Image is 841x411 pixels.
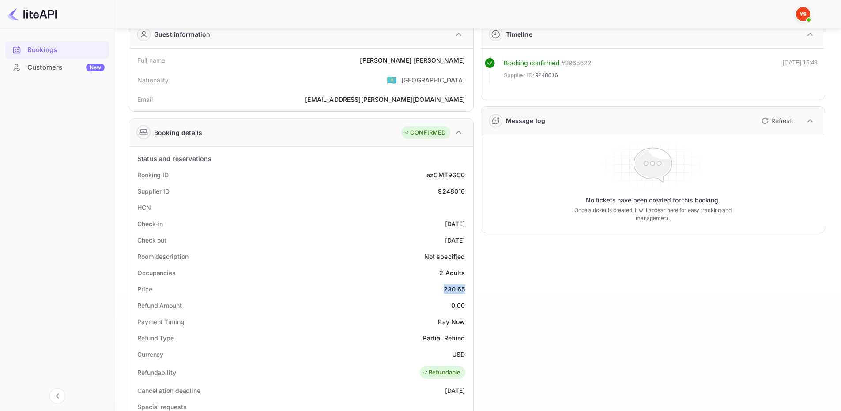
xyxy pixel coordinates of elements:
[504,71,535,80] span: Supplier ID:
[137,219,163,228] div: Check-in
[506,30,532,39] div: Timeline
[137,203,151,212] div: HCN
[137,75,169,85] div: Nationality
[137,170,169,179] div: Booking ID
[445,219,465,228] div: [DATE]
[137,386,200,395] div: Cancellation deadline
[137,368,176,377] div: Refundability
[137,333,174,343] div: Refund Type
[5,41,109,59] div: Bookings
[137,56,165,65] div: Full name
[27,45,105,55] div: Bookings
[5,59,109,76] div: CustomersNew
[422,368,461,377] div: Refundable
[137,317,185,326] div: Payment Timing
[7,7,57,21] img: LiteAPI logo
[445,386,465,395] div: [DATE]
[360,56,465,65] div: [PERSON_NAME] [PERSON_NAME]
[154,30,211,39] div: Guest information
[137,268,176,277] div: Occupancies
[771,116,793,125] p: Refresh
[5,41,109,58] a: Bookings
[439,268,465,277] div: 2 Adults
[438,187,465,196] div: 9248016
[783,58,818,84] div: [DATE] 15:43
[438,317,465,326] div: Pay Now
[535,71,558,80] span: 9248016
[137,350,163,359] div: Currency
[586,196,720,205] p: No tickets have been created for this booking.
[422,333,465,343] div: Partial Refund
[445,235,465,245] div: [DATE]
[49,388,65,404] button: Collapse navigation
[5,59,109,75] a: CustomersNew
[305,95,465,104] div: [EMAIL_ADDRESS][PERSON_NAME][DOMAIN_NAME]
[506,116,546,125] div: Message log
[154,128,202,137] div: Booking details
[424,252,465,261] div: Not specified
[444,284,465,294] div: 230.65
[27,63,105,73] div: Customers
[137,187,170,196] div: Supplier ID
[452,350,465,359] div: USD
[561,58,591,68] div: # 3965622
[504,58,560,68] div: Booking confirmed
[426,170,465,179] div: ezCMT9GC0
[137,301,182,310] div: Refund Amount
[86,64,105,71] div: New
[796,7,810,21] img: Yandex Support
[404,128,445,137] div: CONFIRMED
[560,206,745,222] p: Once a ticket is created, it will appear here for easy tracking and management.
[137,154,211,163] div: Status and reservations
[137,95,153,104] div: Email
[401,75,465,85] div: [GEOGRAPHIC_DATA]
[137,284,152,294] div: Price
[451,301,465,310] div: 0.00
[137,252,188,261] div: Room description
[756,114,796,128] button: Refresh
[387,72,397,88] span: United States
[137,235,166,245] div: Check out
